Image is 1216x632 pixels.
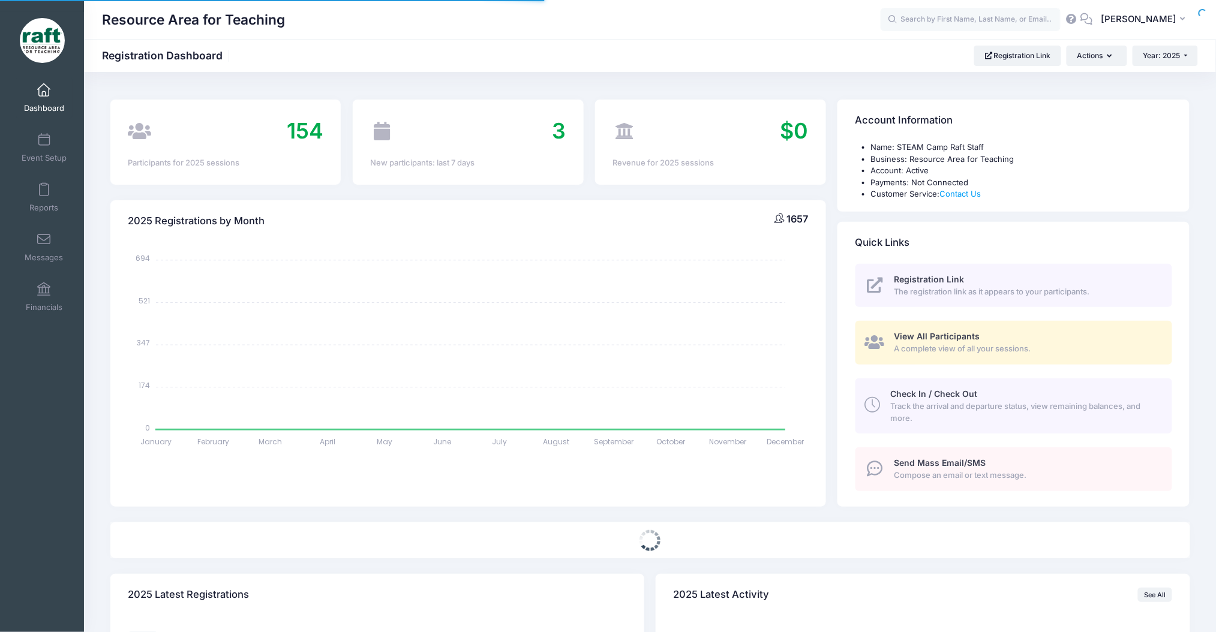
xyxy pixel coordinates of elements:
[16,77,73,119] a: Dashboard
[881,8,1061,32] input: Search by First Name, Last Name, or Email...
[26,302,62,312] span: Financials
[128,157,323,169] div: Participants for 2025 sessions
[145,423,150,433] tspan: 0
[16,276,73,318] a: Financials
[890,389,977,399] span: Check In / Check Out
[780,118,809,144] span: $0
[710,437,747,447] tspan: November
[22,153,67,163] span: Event Setup
[25,252,63,263] span: Messages
[102,49,233,62] h1: Registration Dashboard
[855,321,1172,365] a: View All Participants A complete view of all your sessions.
[871,188,1172,200] li: Customer Service:
[894,470,1159,481] span: Compose an email or text message.
[137,338,150,348] tspan: 347
[1143,51,1181,60] span: Year: 2025
[871,165,1172,177] li: Account: Active
[29,203,58,213] span: Reports
[894,343,1159,355] span: A complete view of all your sessions.
[1133,46,1198,66] button: Year: 2025
[287,118,323,144] span: 154
[1101,13,1176,26] span: [PERSON_NAME]
[102,6,285,34] h1: Resource Area for Teaching
[544,437,570,447] tspan: August
[767,437,804,447] tspan: December
[197,437,229,447] tspan: February
[855,264,1172,308] a: Registration Link The registration link as it appears to your participants.
[894,286,1159,298] span: The registration link as it appears to your participants.
[894,458,986,468] span: Send Mass Email/SMS
[890,401,1158,424] span: Track the arrival and departure status, view remaining balances, and more.
[787,213,809,225] span: 1657
[855,378,1172,434] a: Check In / Check Out Track the arrival and departure status, view remaining balances, and more.
[612,157,808,169] div: Revenue for 2025 sessions
[128,204,265,238] h4: 2025 Registrations by Month
[128,578,249,612] h4: 2025 Latest Registrations
[140,437,172,447] tspan: January
[1067,46,1127,66] button: Actions
[320,437,335,447] tspan: April
[871,154,1172,165] li: Business: Resource Area for Teaching
[377,437,392,447] tspan: May
[1093,6,1198,34] button: [PERSON_NAME]
[433,437,451,447] tspan: June
[16,127,73,168] a: Event Setup
[594,437,634,447] tspan: September
[871,142,1172,154] li: Name: STEAM Camp Raft Staff
[552,118,566,144] span: 3
[1138,588,1172,602] a: See All
[16,226,73,268] a: Messages
[974,46,1061,66] a: Registration Link
[674,578,770,612] h4: 2025 Latest Activity
[894,274,965,284] span: Registration Link
[259,437,282,447] tspan: March
[20,18,65,63] img: Resource Area for Teaching
[16,176,73,218] a: Reports
[656,437,686,447] tspan: October
[139,380,150,390] tspan: 174
[940,189,981,198] a: Contact Us
[855,104,953,138] h4: Account Information
[136,253,150,263] tspan: 694
[871,177,1172,189] li: Payments: Not Connected
[139,296,150,306] tspan: 521
[370,157,566,169] div: New participants: last 7 days
[24,103,64,113] span: Dashboard
[855,447,1172,491] a: Send Mass Email/SMS Compose an email or text message.
[855,225,910,260] h4: Quick Links
[492,437,507,447] tspan: July
[894,331,980,341] span: View All Participants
